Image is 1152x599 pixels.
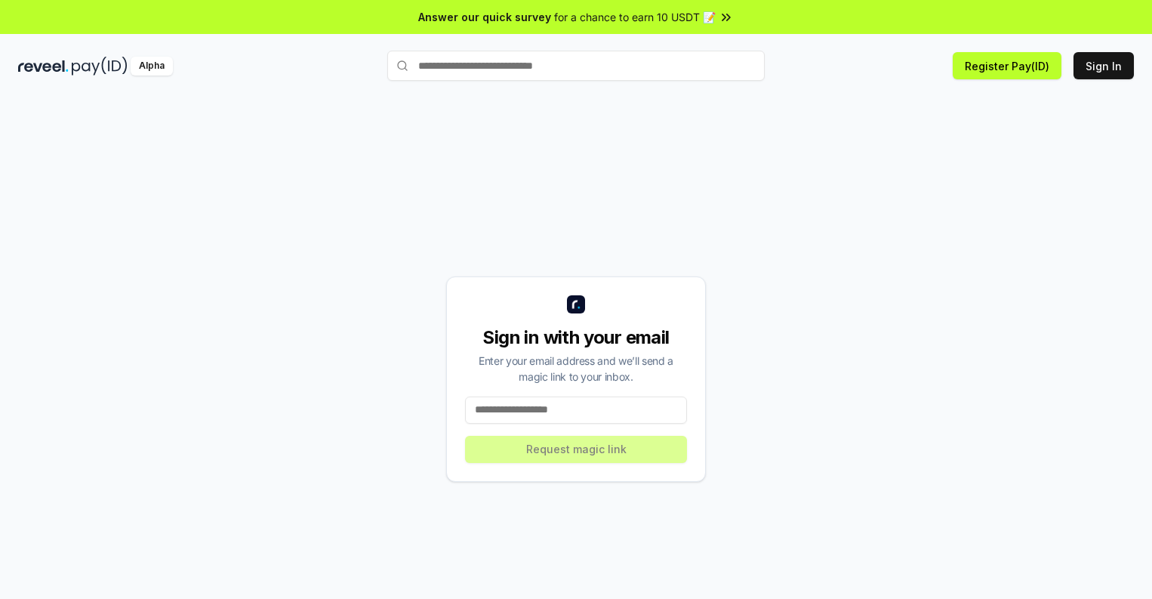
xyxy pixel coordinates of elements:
span: Answer our quick survey [418,9,551,25]
div: Sign in with your email [465,326,687,350]
img: logo_small [567,295,585,313]
span: for a chance to earn 10 USDT 📝 [554,9,716,25]
div: Enter your email address and we’ll send a magic link to your inbox. [465,353,687,384]
button: Register Pay(ID) [953,52,1061,79]
div: Alpha [131,57,173,76]
img: reveel_dark [18,57,69,76]
button: Sign In [1073,52,1134,79]
img: pay_id [72,57,128,76]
